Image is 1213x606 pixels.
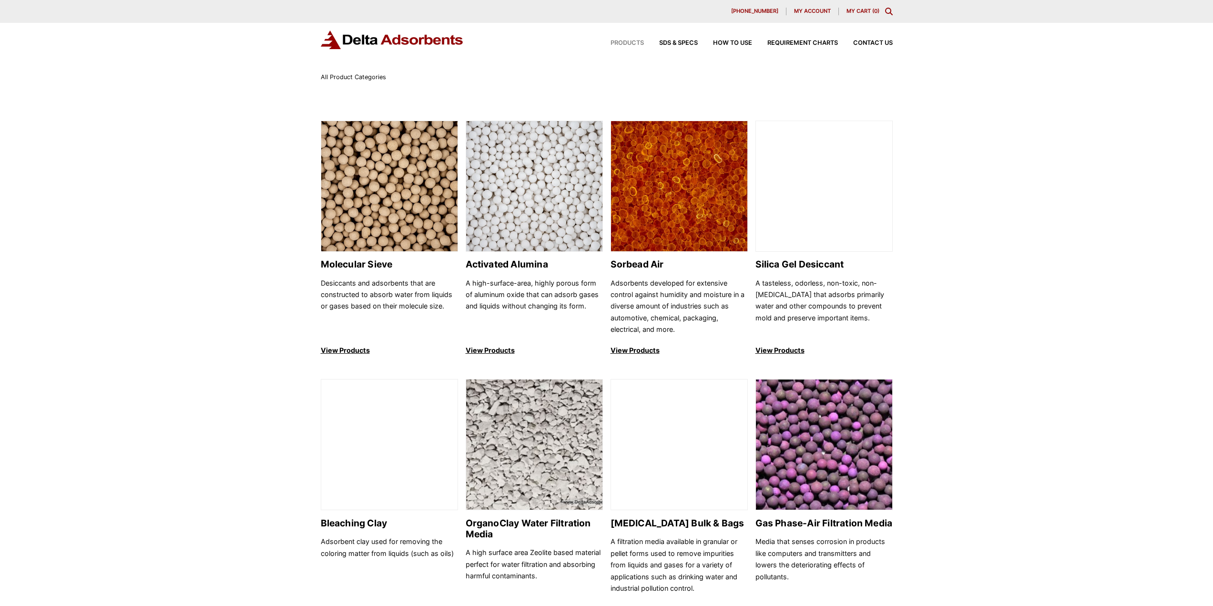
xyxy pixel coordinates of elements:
a: Molecular Sieve Molecular Sieve Desiccants and adsorbents that are constructed to absorb water fr... [321,121,458,357]
img: Sorbead Air [611,121,747,252]
img: OrganoClay Water Filtration Media [466,380,602,511]
a: My Cart (0) [846,8,879,14]
span: [PHONE_NUMBER] [731,9,778,14]
img: Delta Adsorbents [321,31,464,49]
p: A tasteless, odorless, non-toxic, non-[MEDICAL_DATA] that adsorbs primarily water and other compo... [755,277,893,336]
a: Silica Gel Desiccant Silica Gel Desiccant A tasteless, odorless, non-toxic, non-[MEDICAL_DATA] th... [755,121,893,357]
h2: Bleaching Clay [321,518,458,529]
a: Activated Alumina Activated Alumina A high-surface-area, highly porous form of aluminum oxide tha... [466,121,603,357]
p: View Products [321,345,458,356]
a: SDS & SPECS [644,40,698,46]
a: My account [786,8,839,15]
a: [PHONE_NUMBER] [724,8,786,15]
img: Silica Gel Desiccant [756,121,892,252]
p: A high surface area Zeolite based material perfect for water filtration and absorbing harmful con... [466,547,603,594]
span: SDS & SPECS [659,40,698,46]
span: Contact Us [853,40,893,46]
p: Adsorbents developed for extensive control against humidity and moisture in a diverse amount of i... [611,277,748,336]
h2: Activated Alumina [466,259,603,270]
span: My account [794,9,831,14]
p: View Products [755,345,893,356]
span: All Product Categories [321,73,386,81]
a: Contact Us [838,40,893,46]
span: Products [611,40,644,46]
div: Toggle Modal Content [885,8,893,15]
p: Desiccants and adsorbents that are constructed to absorb water from liquids or gases based on the... [321,277,458,336]
p: Media that senses corrosion in products like computers and transmitters and lowers the deteriorat... [755,536,893,594]
a: Sorbead Air Sorbead Air Adsorbents developed for extensive control against humidity and moisture ... [611,121,748,357]
a: Products [595,40,644,46]
p: Adsorbent clay used for removing the coloring matter from liquids (such as oils) [321,536,458,594]
span: Requirement Charts [767,40,838,46]
h2: Silica Gel Desiccant [755,259,893,270]
span: 0 [874,8,877,14]
p: View Products [466,345,603,356]
img: Gas Phase-Air Filtration Media [756,380,892,511]
p: View Products [611,345,748,356]
h2: Sorbead Air [611,259,748,270]
h2: Molecular Sieve [321,259,458,270]
img: Activated Alumina [466,121,602,252]
p: A filtration media available in granular or pellet forms used to remove impurities from liquids a... [611,536,748,594]
a: Requirement Charts [752,40,838,46]
p: A high-surface-area, highly porous form of aluminum oxide that can adsorb gases and liquids witho... [466,277,603,336]
img: Molecular Sieve [321,121,458,252]
h2: OrganoClay Water Filtration Media [466,518,603,540]
img: Bleaching Clay [321,380,458,511]
a: How to Use [698,40,752,46]
span: How to Use [713,40,752,46]
h2: [MEDICAL_DATA] Bulk & Bags [611,518,748,529]
h2: Gas Phase-Air Filtration Media [755,518,893,529]
img: Activated Carbon Bulk & Bags [611,380,747,511]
